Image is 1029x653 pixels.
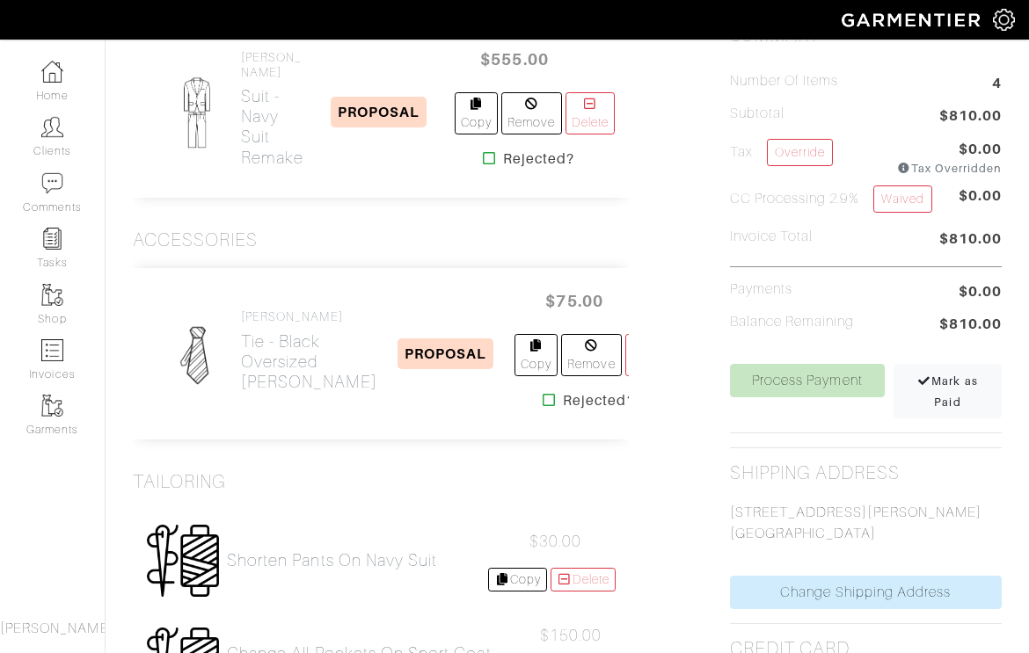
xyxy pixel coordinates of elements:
h3: Accessories [133,229,259,251]
h2: Suit - Navy Suit Remake [241,86,303,167]
img: gear-icon-white-bd11855cb880d31180b6d7d6211b90ccbf57a29d726f0c71d8c61bd08dd39cc2.png [993,9,1015,31]
img: garments-icon-b7da505a4dc4fd61783c78ac3ca0ef83fa9d6f193b1c9dc38574b1d14d53ca28.png [41,284,63,306]
img: Mens_Suit-069137d2cdcae0e33d8952f59a7abf0af47a610f596367ef26ce478a929a6043.png [160,76,234,149]
a: Remove [561,334,621,376]
span: Mark as Paid [917,374,977,409]
a: Override [767,139,833,166]
a: Mark as Paid [894,364,1002,418]
span: $555.00 [462,40,567,78]
a: [PERSON_NAME] Suit -Navy Suit Remake [241,50,303,168]
img: dashboard-icon-dbcd8f5a0b271acd01030246c82b418ddd0df26cd7fceb0bd07c9910d44c42f6.png [41,61,63,83]
a: Delete [566,92,615,134]
img: Mens_Tie-8c1707bf1e559644b8967cc89f5ca1fcc9e6fc201503a838fc5c69309403ad11.png [160,317,234,391]
a: Process Payment [730,364,885,397]
span: 4 [992,73,1002,97]
a: Copy [514,334,558,376]
img: reminder-icon-8004d30b9f0a5d33ae49ab947aed9ed385cf756f9e5892f1edd6e32f2345188e.png [41,228,63,250]
span: $810.00 [939,229,1002,252]
a: [PERSON_NAME] Tie - BlackOversized [PERSON_NAME] [241,309,377,392]
span: $810.00 [939,314,1002,337]
img: orders-icon-0abe47150d42831381b5fb84f609e132dff9fe21cb692f30cb5eec754e2cba89.png [41,339,63,361]
h2: Shipping Address [730,462,901,484]
a: Copy [455,92,498,134]
img: garments-icon-b7da505a4dc4fd61783c78ac3ca0ef83fa9d6f193b1c9dc38574b1d14d53ca28.png [41,395,63,417]
h5: Balance Remaining [730,314,855,330]
img: Womens_Tailoring-f20be2fb9bfbfceb6ba0c621cd6b72a042576c65301f1d037f1899534b4f1156.png [146,524,220,598]
span: $30.00 [529,533,581,550]
a: Shorten Pants On Navy Suit [227,550,437,570]
span: $75.00 [522,282,627,320]
h2: Tie - Black Oversized [PERSON_NAME] [241,331,377,392]
span: $0.00 [959,139,1002,160]
strong: Rejected? [503,149,574,170]
h5: Invoice Total [730,229,814,245]
a: Waived [873,185,932,213]
h4: [PERSON_NAME] [241,50,303,80]
h5: Tax [730,139,834,170]
a: Remove [501,92,561,134]
span: PROPOSAL [398,338,493,369]
img: clients-icon-6bae9207a08558b7cb47a8932f037763ab4055f8c8b6bfacd5dc20c3e0201464.png [41,116,63,138]
strong: Rejected? [563,390,634,411]
span: $0.00 [959,281,1002,302]
h5: Subtotal [730,105,785,122]
img: comment-icon-a0a6a9ef722e966f86d9cbdc48e553b5cf19dbc54f86b18d962a5391bc8f6eb6.png [41,172,63,194]
h5: Number of Items [730,73,839,90]
img: garmentier-logo-header-white-b43fb05a5012e4ada735d5af1a66efaba907eab6374d6393d1fbf88cb4ef424d.png [833,4,993,35]
p: [STREET_ADDRESS][PERSON_NAME] [GEOGRAPHIC_DATA] [730,502,1002,544]
h5: CC Processing 2.9% [730,185,932,213]
a: Delete [551,568,616,591]
h3: Tailoring [133,471,226,493]
h5: Payments [730,281,792,298]
span: $0.00 [959,185,1002,220]
a: Delete [625,334,675,376]
a: Change Shipping Address [730,576,1002,609]
span: PROPOSAL [331,97,427,127]
div: Tax Overridden [897,160,1002,177]
a: Copy [488,568,547,591]
span: $810.00 [939,105,1002,129]
span: $150.00 [540,627,602,644]
h4: [PERSON_NAME] [241,309,377,324]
